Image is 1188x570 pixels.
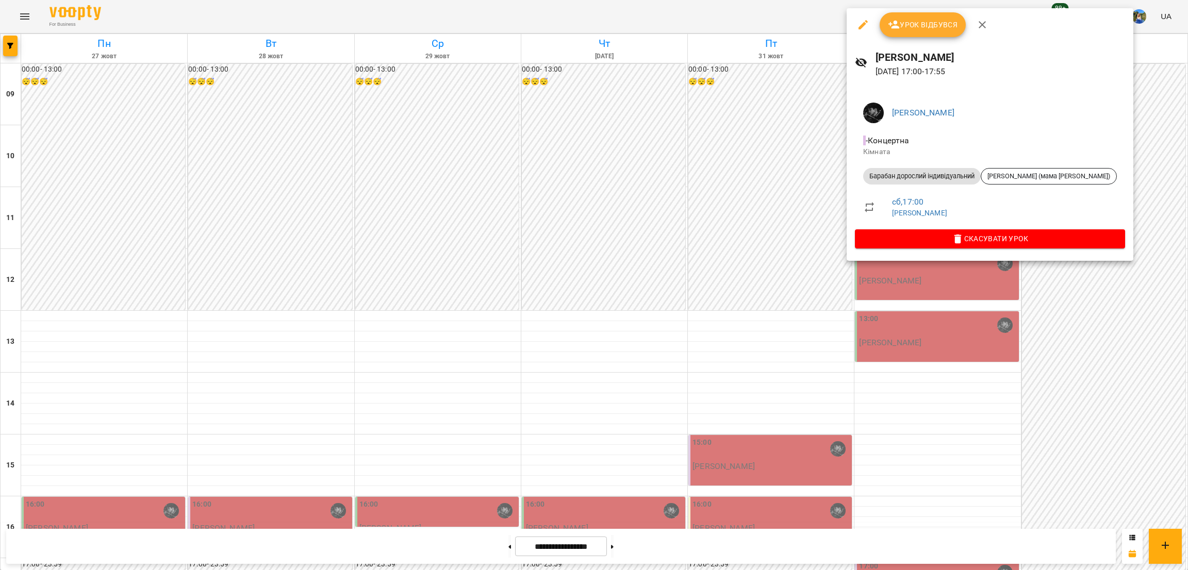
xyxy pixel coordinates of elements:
[981,172,1116,181] span: [PERSON_NAME] (мама [PERSON_NAME])
[888,19,958,31] span: Урок відбувся
[892,197,923,207] a: сб , 17:00
[880,12,966,37] button: Урок відбувся
[876,65,1125,78] p: [DATE] 17:00 - 17:55
[863,136,912,145] span: - Концертна
[863,147,1117,157] p: Кімната
[892,209,947,217] a: [PERSON_NAME]
[863,232,1117,245] span: Скасувати Урок
[876,49,1125,65] h6: [PERSON_NAME]
[892,108,954,118] a: [PERSON_NAME]
[855,229,1125,248] button: Скасувати Урок
[863,172,981,181] span: Барабан дорослий індивідуальний
[981,168,1117,185] div: [PERSON_NAME] (мама [PERSON_NAME])
[863,103,884,123] img: 1e89187ef4379fa210f999b4f8978c3c.png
